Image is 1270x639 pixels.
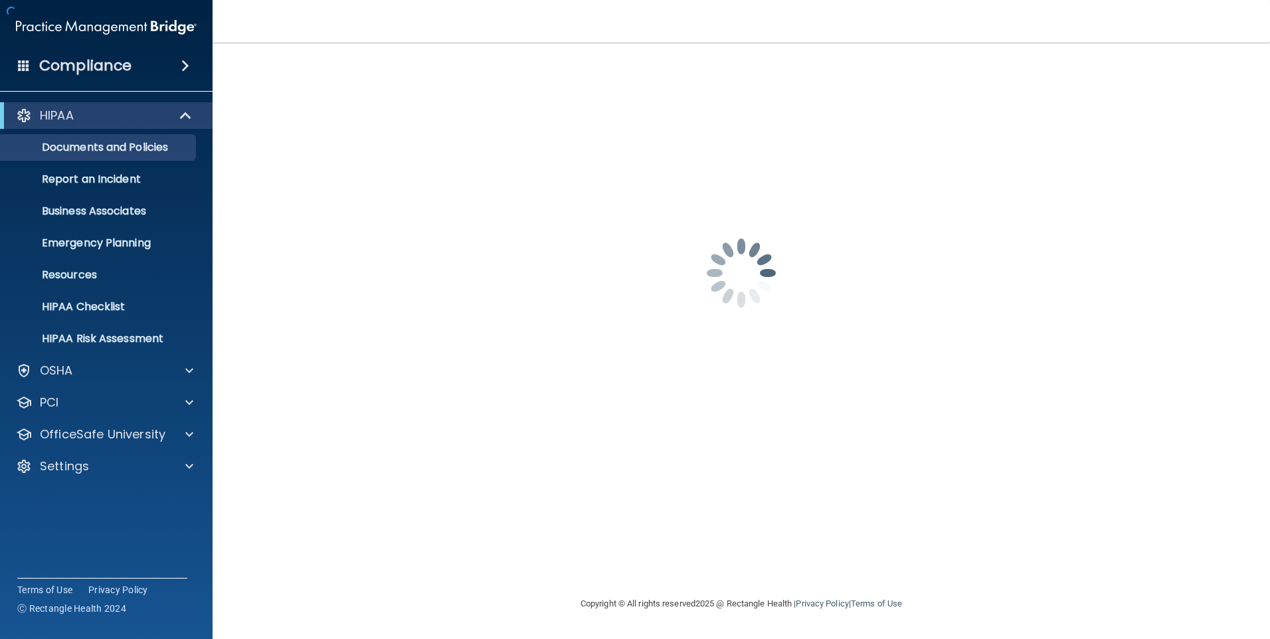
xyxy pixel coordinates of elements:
[88,583,148,596] a: Privacy Policy
[9,236,190,250] p: Emergency Planning
[9,300,190,314] p: HIPAA Checklist
[675,207,808,339] img: spinner.e123f6fc.gif
[9,332,190,345] p: HIPAA Risk Assessment
[40,108,74,124] p: HIPAA
[1040,545,1254,598] iframe: Drift Widget Chat Controller
[17,602,126,615] span: Ⓒ Rectangle Health 2024
[9,205,190,218] p: Business Associates
[16,426,193,442] a: OfficeSafe University
[17,583,72,596] a: Terms of Use
[9,141,190,154] p: Documents and Policies
[39,56,132,75] h4: Compliance
[16,363,193,379] a: OSHA
[40,363,73,379] p: OSHA
[16,395,193,411] a: PCI
[9,268,190,282] p: Resources
[16,458,193,474] a: Settings
[40,426,165,442] p: OfficeSafe University
[499,583,984,625] div: Copyright © All rights reserved 2025 @ Rectangle Health | |
[796,598,848,608] a: Privacy Policy
[9,173,190,186] p: Report an Incident
[16,108,193,124] a: HIPAA
[851,598,902,608] a: Terms of Use
[40,458,89,474] p: Settings
[40,395,58,411] p: PCI
[16,14,197,41] img: PMB logo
